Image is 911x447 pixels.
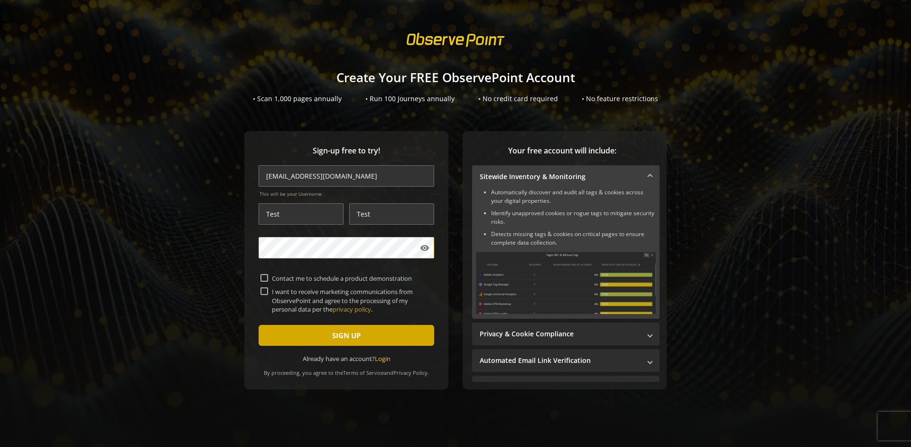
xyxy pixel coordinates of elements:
mat-icon: visibility [420,243,429,253]
div: By proceeding, you agree to the and . [259,363,434,376]
div: Sitewide Inventory & Monitoring [472,188,660,319]
span: SIGN UP [332,327,361,344]
input: Email Address (name@work-email.com) * [259,165,434,187]
button: SIGN UP [259,325,434,346]
a: Privacy Policy [393,369,428,376]
a: privacy policy [333,305,371,314]
div: • Scan 1,000 pages annually [253,94,342,104]
div: Already have an account? [259,354,434,363]
mat-panel-title: Automated Email Link Verification [480,356,641,365]
span: Sign-up free to try! [259,145,434,156]
span: This will be your Username [260,190,434,197]
li: Detects missing tags & cookies on critical pages to ensure complete data collection. [491,230,656,247]
input: Last Name * [349,203,434,225]
label: I want to receive marketing communications from ObservePoint and agree to the processing of my pe... [268,287,432,314]
mat-expansion-panel-header: Privacy & Cookie Compliance [472,323,660,345]
div: • No feature restrictions [582,94,658,104]
span: Your free account will include: [472,145,652,156]
div: • Run 100 Journeys annually [365,94,455,104]
img: Sitewide Inventory & Monitoring [476,252,656,314]
li: Automatically discover and audit all tags & cookies across your digital properties. [491,188,656,205]
mat-panel-title: Privacy & Cookie Compliance [480,329,641,339]
a: Login [375,354,390,363]
input: First Name * [259,203,344,225]
mat-panel-title: Sitewide Inventory & Monitoring [480,172,641,181]
li: Identify unapproved cookies or rogue tags to mitigate security risks. [491,209,656,226]
label: Contact me to schedule a product demonstration [268,274,432,283]
mat-expansion-panel-header: Automated Email Link Verification [472,349,660,372]
a: Terms of Service [343,369,384,376]
div: • No credit card required [478,94,558,104]
mat-expansion-panel-header: Sitewide Inventory & Monitoring [472,165,660,188]
mat-expansion-panel-header: Performance Monitoring with Web Vitals [472,376,660,399]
